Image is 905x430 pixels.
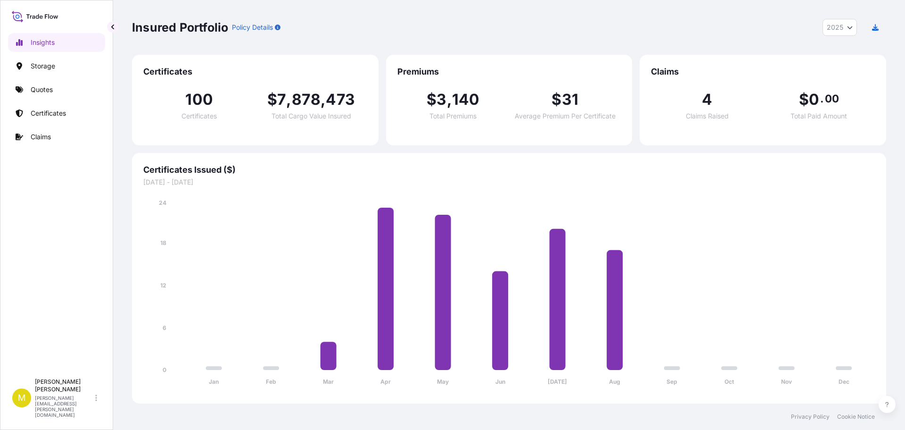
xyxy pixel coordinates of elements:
[160,239,166,246] tspan: 18
[286,92,291,107] span: ,
[321,92,326,107] span: ,
[143,164,875,176] span: Certificates Issued ($)
[8,127,105,146] a: Claims
[609,378,620,385] tspan: Aug
[799,92,809,107] span: $
[827,23,843,32] span: 2025
[8,33,105,52] a: Insights
[839,378,849,385] tspan: Dec
[809,92,819,107] span: 0
[452,92,480,107] span: 140
[8,80,105,99] a: Quotes
[427,92,436,107] span: $
[185,92,213,107] span: 100
[548,378,567,385] tspan: [DATE]
[551,92,561,107] span: $
[271,113,351,119] span: Total Cargo Value Insured
[267,92,277,107] span: $
[143,177,875,187] span: [DATE] - [DATE]
[143,66,367,77] span: Certificates
[495,378,505,385] tspan: Jun
[562,92,578,107] span: 31
[31,61,55,71] p: Storage
[666,378,677,385] tspan: Sep
[159,199,166,206] tspan: 24
[380,378,391,385] tspan: Apr
[447,92,452,107] span: ,
[820,95,823,102] span: .
[837,413,875,421] a: Cookie Notice
[292,92,321,107] span: 878
[724,378,734,385] tspan: Oct
[31,85,53,94] p: Quotes
[790,113,847,119] span: Total Paid Amount
[323,378,334,385] tspan: Mar
[791,413,830,421] a: Privacy Policy
[686,113,729,119] span: Claims Raised
[429,113,477,119] span: Total Premiums
[132,20,228,35] p: Insured Portfolio
[266,378,276,385] tspan: Feb
[232,23,273,32] p: Policy Details
[31,109,66,118] p: Certificates
[825,95,839,102] span: 00
[437,378,449,385] tspan: May
[781,378,792,385] tspan: Nov
[163,324,166,331] tspan: 6
[397,66,621,77] span: Premiums
[31,132,51,142] p: Claims
[436,92,446,107] span: 3
[209,378,219,385] tspan: Jan
[31,38,55,47] p: Insights
[35,378,93,393] p: [PERSON_NAME] [PERSON_NAME]
[515,113,616,119] span: Average Premium Per Certificate
[8,104,105,123] a: Certificates
[8,57,105,76] a: Storage
[18,393,25,403] span: M
[651,66,875,77] span: Claims
[35,395,93,418] p: [PERSON_NAME][EMAIL_ADDRESS][PERSON_NAME][DOMAIN_NAME]
[277,92,286,107] span: 7
[181,113,217,119] span: Certificates
[326,92,355,107] span: 473
[160,282,166,289] tspan: 12
[163,366,166,373] tspan: 0
[823,19,857,36] button: Year Selector
[702,92,712,107] span: 4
